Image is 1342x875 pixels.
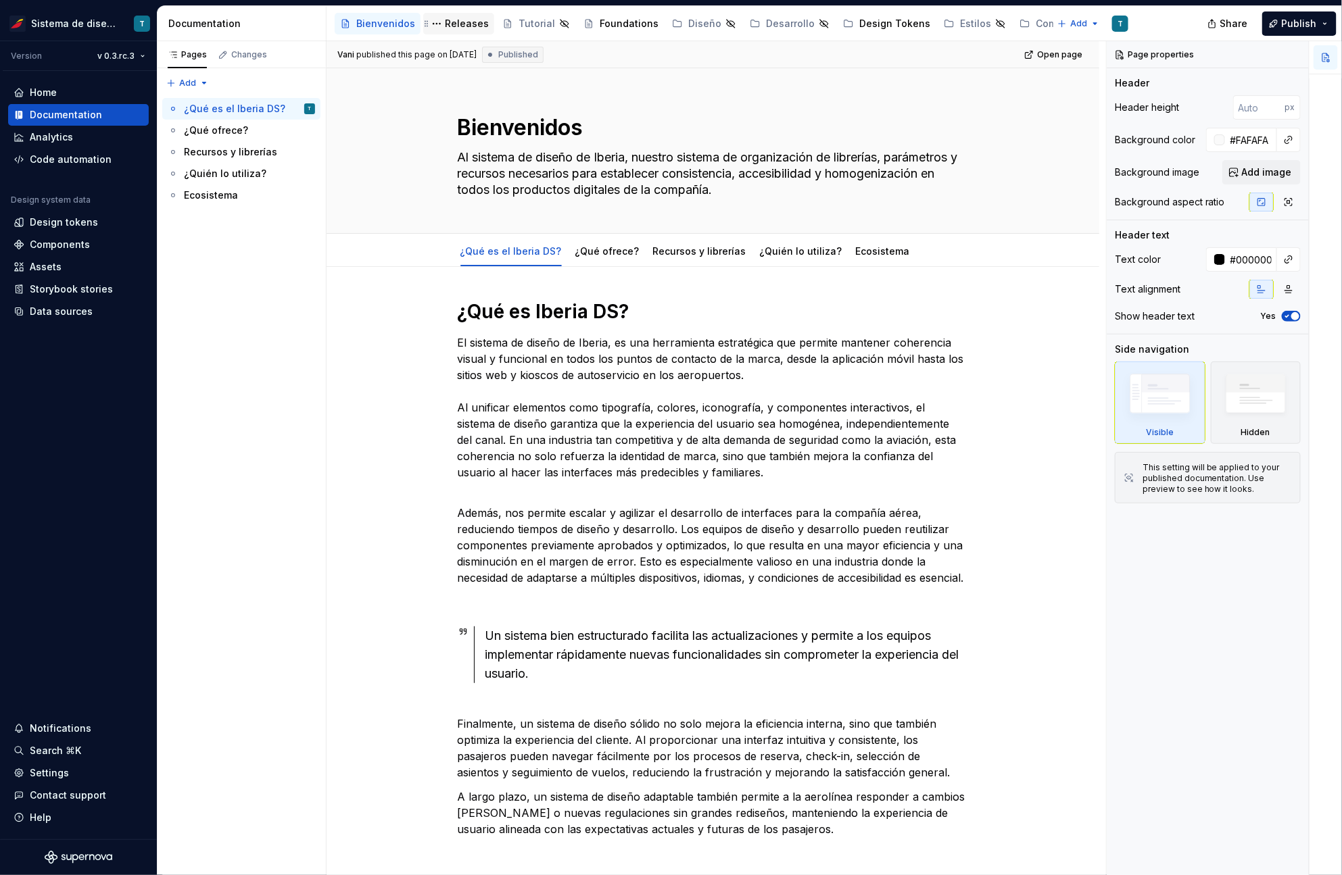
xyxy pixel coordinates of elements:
[8,82,149,103] a: Home
[458,334,969,480] p: El sistema de diseño de Iberia, es una herramienta estratégica que permite mantener coherencia vi...
[30,811,51,824] div: Help
[30,282,113,296] div: Storybook stories
[30,238,90,251] div: Components
[445,17,489,30] div: Releases
[485,626,969,683] div: Un sistema bien estructurado facilita las actualizaciones y permite a los equipos implementar ráp...
[458,789,969,837] p: A largo plazo, un sistema de diseño adaptable también permite a la aerolínea responder a cambios ...
[8,807,149,828] button: Help
[1222,160,1301,184] button: Add image
[423,13,494,34] a: Releases
[460,245,562,257] a: ¿Qué es el Iberia DS?
[1036,17,1102,30] div: Componentes
[184,167,266,180] div: ¿Quién lo utiliza?
[498,49,538,60] span: Published
[859,17,930,30] div: Design Tokens
[162,98,320,120] a: ¿Qué es el Iberia DS?T
[1115,309,1195,323] div: Show header text
[455,147,966,201] textarea: Al sistema de diseño de Iberia, nuestro sistema de organización de librerías, parámetros y recurs...
[30,216,98,229] div: Design tokens
[8,256,149,278] a: Assets
[570,236,645,265] div: ¿Qué ofrece?
[139,18,145,29] div: T
[1261,311,1276,322] label: Yes
[1225,247,1277,272] input: Auto
[1233,95,1285,120] input: Auto
[184,189,238,202] div: Ecosistema
[1115,195,1225,209] div: Background aspect ratio
[162,163,320,184] a: ¿Quién lo utiliza?
[838,13,936,34] a: Design Tokens
[8,104,149,126] a: Documentation
[11,51,42,61] div: Version
[8,278,149,300] a: Storybook stories
[578,13,664,34] a: Foundations
[8,784,149,806] button: Contact support
[648,236,752,265] div: Recursos y librerías
[1225,128,1277,152] input: Auto
[850,236,915,265] div: Ecosistema
[184,102,285,116] div: ¿Qué es el Iberia DS?
[356,49,477,60] div: published this page on [DATE]
[1115,101,1179,114] div: Header height
[1282,17,1317,30] span: Publish
[8,301,149,322] a: Data sources
[30,130,73,144] div: Analytics
[766,17,815,30] div: Desarrollo
[1115,343,1189,356] div: Side navigation
[3,9,154,38] button: Sistema de diseño IberiaT
[497,13,575,34] a: Tutorial
[162,74,213,93] button: Add
[1262,11,1337,36] button: Publish
[30,305,93,318] div: Data sources
[97,51,135,61] span: v 0.3.rc.3
[184,124,248,137] div: ¿Qué ofrece?
[179,78,196,89] span: Add
[856,245,910,257] a: Ecosistema
[30,766,69,780] div: Settings
[1285,102,1295,113] p: px
[1020,45,1088,64] a: Open page
[45,851,112,864] a: Supernova Logo
[91,47,151,66] button: v 0.3.rc.3
[8,740,149,761] button: Search ⌘K
[1115,76,1149,90] div: Header
[744,13,835,34] a: Desarrollo
[30,86,57,99] div: Home
[11,195,91,205] div: Design system data
[760,245,842,257] a: ¿Quién lo utiliza?
[335,10,1051,37] div: Page tree
[8,149,149,170] a: Code automation
[8,126,149,148] a: Analytics
[162,141,320,163] a: Recursos y librerías
[1053,14,1104,33] button: Add
[8,234,149,255] a: Components
[1014,13,1122,34] a: Componentes
[162,98,320,206] div: Page tree
[1143,462,1292,495] div: This setting will be applied to your published documentation. Use preview to see how it looks.
[8,762,149,784] a: Settings
[8,211,149,233] a: Design tokens
[1201,11,1257,36] button: Share
[458,489,969,586] p: Además, nos permite escalar y agilizar el desarrollo de interfaces para la compañía aérea, reduci...
[30,108,102,122] div: Documentation
[1220,17,1248,30] span: Share
[600,17,658,30] div: Foundations
[30,153,112,166] div: Code automation
[1146,427,1174,438] div: Visible
[8,718,149,739] button: Notifications
[455,236,567,265] div: ¿Qué es el Iberia DS?
[519,17,555,30] div: Tutorial
[162,120,320,141] a: ¿Qué ofrece?
[938,13,1011,34] a: Estilos
[455,111,966,144] textarea: Bienvenidos
[960,17,991,30] div: Estilos
[1115,282,1180,296] div: Text alignment
[688,17,721,30] div: Diseño
[754,236,848,265] div: ¿Quién lo utiliza?
[1070,18,1087,29] span: Add
[168,49,207,60] div: Pages
[1037,49,1082,60] span: Open page
[653,245,746,257] a: Recursos y librerías
[1118,18,1123,29] div: T
[458,299,969,324] h1: ¿Qué es Iberia DS?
